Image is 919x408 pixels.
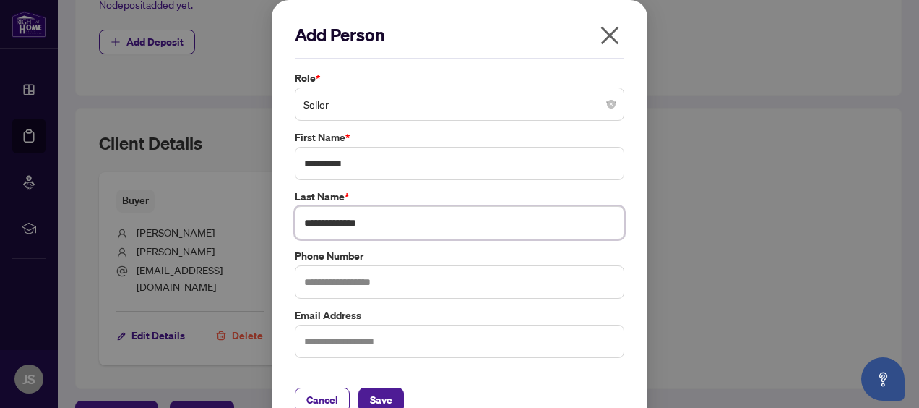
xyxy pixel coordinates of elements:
button: Open asap [861,357,905,401]
h2: Add Person [295,23,624,46]
label: Email Address [295,307,624,323]
label: Phone Number [295,248,624,264]
span: Seller [303,90,616,118]
span: close [598,24,621,47]
label: Role [295,70,624,86]
span: close-circle [607,100,616,109]
label: Last Name [295,189,624,205]
label: First Name [295,129,624,145]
